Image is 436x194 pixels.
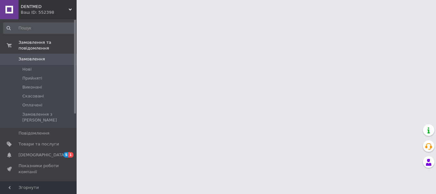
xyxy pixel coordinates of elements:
[68,152,73,158] span: 1
[19,141,59,147] span: Товари та послуги
[22,112,75,123] span: Замовлення з [PERSON_NAME]
[64,152,69,158] span: 5
[21,10,77,15] div: Ваш ID: 552398
[21,4,69,10] span: DENTMED
[19,40,77,51] span: Замовлення та повідомлення
[22,66,32,72] span: Нові
[19,130,49,136] span: Повідомлення
[22,84,42,90] span: Виконані
[19,163,59,175] span: Показники роботи компанії
[22,93,44,99] span: Скасовані
[19,180,59,191] span: Панель управління
[3,22,75,34] input: Пошук
[22,75,42,81] span: Прийняті
[19,56,45,62] span: Замовлення
[19,152,66,158] span: [DEMOGRAPHIC_DATA]
[22,102,42,108] span: Оплачені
